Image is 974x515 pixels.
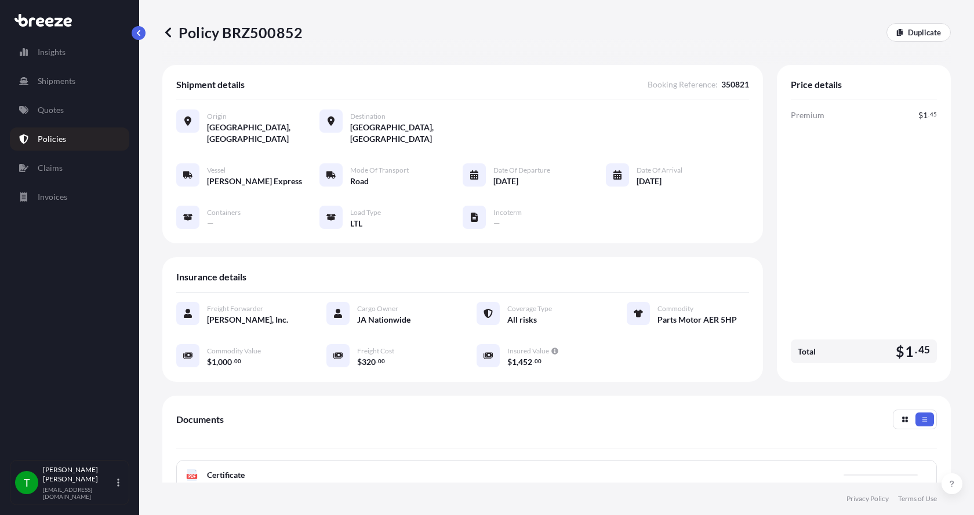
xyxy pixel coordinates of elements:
[657,314,737,326] span: Parts Motor AER 5HP
[350,166,409,175] span: Mode of Transport
[207,358,212,366] span: $
[207,314,288,326] span: [PERSON_NAME], Inc.
[918,111,923,119] span: $
[507,304,552,313] span: Coverage Type
[176,271,246,283] span: Insurance details
[207,218,214,229] span: —
[10,185,129,209] a: Invoices
[10,70,129,93] a: Shipments
[791,79,842,90] span: Price details
[362,358,376,366] span: 320
[357,304,398,313] span: Cargo Owner
[637,166,682,175] span: Date of Arrival
[376,359,377,363] span: .
[357,314,410,326] span: JA Nationwide
[657,304,693,313] span: Commodity
[846,494,889,503] a: Privacy Policy
[218,358,232,366] span: 000
[207,346,261,356] span: Commodity Value
[908,27,941,38] p: Duplicate
[791,109,824,121] span: Premium
[798,346,816,357] span: Total
[38,162,63,174] p: Claims
[517,358,518,366] span: ,
[38,191,67,203] p: Invoices
[378,359,385,363] span: 00
[350,176,369,187] span: Road
[493,176,518,187] span: [DATE]
[493,208,522,217] span: Incoterm
[350,218,362,229] span: LTL
[350,122,463,145] span: [GEOGRAPHIC_DATA], [GEOGRAPHIC_DATA]
[512,358,517,366] span: 1
[10,156,129,180] a: Claims
[24,477,30,488] span: T
[207,304,263,313] span: Freight Forwarder
[38,133,66,145] p: Policies
[357,346,394,356] span: Freight Cost
[930,112,937,116] span: 45
[232,359,234,363] span: .
[721,79,749,90] span: 350821
[176,414,224,425] span: Documents
[207,176,302,187] span: [PERSON_NAME] Express
[507,314,537,326] span: All risks
[533,359,534,363] span: .
[518,358,532,366] span: 452
[207,112,227,121] span: Origin
[535,359,541,363] span: 00
[207,469,245,481] span: Certificate
[898,494,937,503] a: Terms of Use
[38,104,64,116] p: Quotes
[905,344,914,359] span: 1
[43,465,115,484] p: [PERSON_NAME] [PERSON_NAME]
[507,358,512,366] span: $
[493,218,500,229] span: —
[648,79,718,90] span: Booking Reference :
[357,358,362,366] span: $
[493,166,550,175] span: Date of Departure
[918,346,930,353] span: 45
[10,98,129,122] a: Quotes
[38,75,75,87] p: Shipments
[212,358,216,366] span: 1
[10,41,129,64] a: Insights
[216,358,218,366] span: ,
[886,23,951,42] a: Duplicate
[207,122,319,145] span: [GEOGRAPHIC_DATA], [GEOGRAPHIC_DATA]
[38,46,66,58] p: Insights
[350,112,386,121] span: Destination
[507,346,549,356] span: Insured Value
[207,166,226,175] span: Vessel
[10,127,129,151] a: Policies
[162,23,303,42] p: Policy BRZ500852
[207,208,241,217] span: Containers
[188,474,196,479] text: PDF
[915,346,917,353] span: .
[923,111,928,119] span: 1
[896,344,904,359] span: $
[176,79,245,90] span: Shipment details
[234,359,241,363] span: 00
[928,112,929,116] span: .
[43,486,115,500] p: [EMAIL_ADDRESS][DOMAIN_NAME]
[350,208,381,217] span: Load Type
[637,176,662,187] span: [DATE]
